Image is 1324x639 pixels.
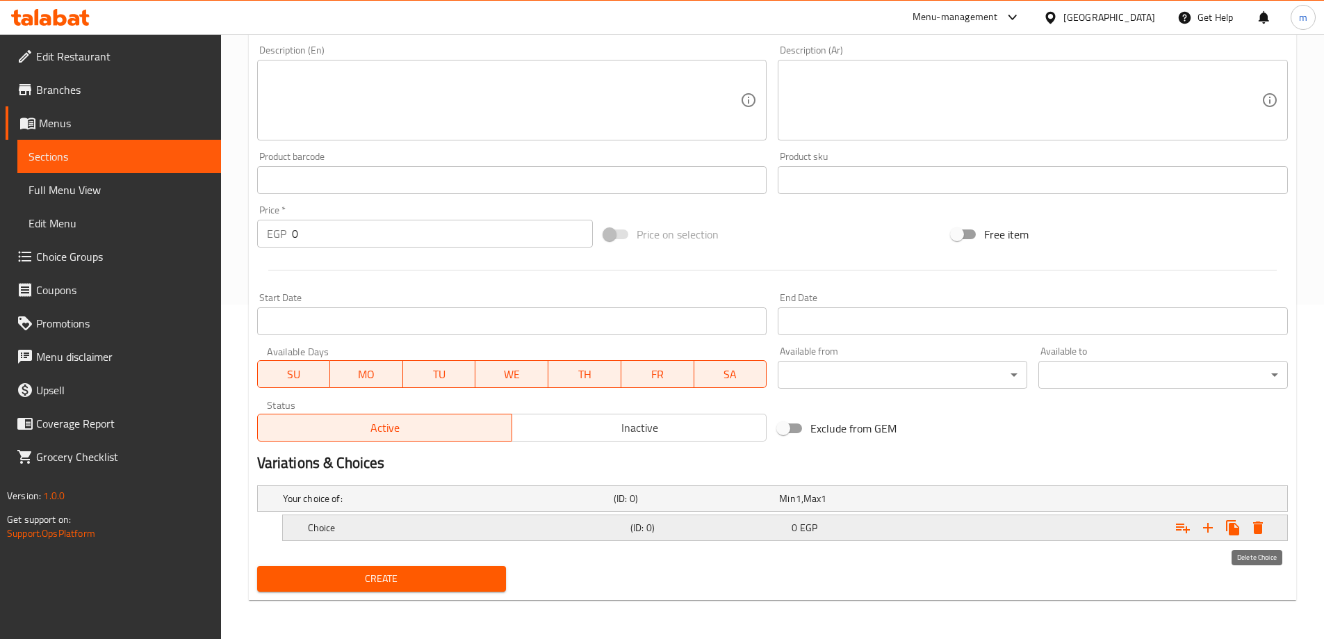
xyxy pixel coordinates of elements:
p: EGP [267,225,286,242]
span: Branches [36,81,210,98]
span: Sections [28,148,210,165]
span: FR [627,364,689,385]
h5: (ID: 0) [630,521,786,535]
span: Choice Groups [36,248,210,265]
span: TU [409,364,471,385]
a: Choice Groups [6,240,221,273]
span: Create [268,570,496,588]
span: Exclude from GEM [810,420,897,437]
div: ​ [778,361,1027,389]
span: SA [700,364,762,385]
a: Coupons [6,273,221,307]
input: Please enter product barcode [257,166,767,194]
button: TH [548,360,621,388]
span: Max [803,490,821,508]
button: Inactive [512,414,767,442]
button: WE [475,360,548,388]
h5: Your choice of: [283,492,608,505]
span: Min [779,490,795,508]
span: Inactive [518,418,761,438]
button: Active [257,414,512,442]
a: Upsell [6,373,221,407]
span: TH [554,364,616,385]
input: Please enter product sku [778,166,1288,194]
a: Coverage Report [6,407,221,440]
div: , [779,492,939,505]
span: MO [336,364,398,385]
a: Grocery Checklist [6,440,221,474]
span: Promotions [36,315,210,332]
a: Branches [6,73,221,106]
button: Add new choice [1195,515,1220,540]
span: Upsell [36,382,210,398]
button: FR [621,360,694,388]
div: Expand [258,486,1287,511]
span: SU [263,364,325,385]
span: Active [263,418,507,438]
span: Coverage Report [36,415,210,432]
span: Free item [984,226,1029,243]
button: TU [403,360,476,388]
div: ​ [1038,361,1288,389]
span: Full Menu View [28,181,210,198]
div: Menu-management [913,9,998,26]
span: 1 [821,490,826,508]
a: Full Menu View [17,173,221,207]
a: Support.OpsPlatform [7,524,95,542]
span: Menu disclaimer [36,348,210,365]
div: [GEOGRAPHIC_DATA] [1063,10,1155,25]
a: Edit Menu [17,207,221,240]
span: 0 [792,519,797,537]
button: SA [694,360,767,388]
span: WE [481,364,543,385]
span: Price on selection [637,226,719,243]
a: Promotions [6,307,221,340]
button: Clone new choice [1220,515,1245,540]
button: Create [257,566,507,592]
span: m [1299,10,1307,25]
a: Edit Restaurant [6,40,221,73]
h5: Choice [308,521,625,535]
a: Menus [6,106,221,140]
button: MO [330,360,403,388]
a: Sections [17,140,221,173]
a: Menu disclaimer [6,340,221,373]
span: Edit Menu [28,215,210,232]
span: Edit Restaurant [36,48,210,65]
span: Get support on: [7,510,71,528]
span: Coupons [36,282,210,298]
span: 1 [796,490,801,508]
div: Expand [283,515,1287,540]
span: Menus [39,115,210,131]
span: Grocery Checklist [36,448,210,465]
button: SU [257,360,331,388]
button: Add choice group [1170,515,1195,540]
span: Version: [7,487,41,505]
span: 1.0.0 [43,487,65,505]
input: Please enter price [292,220,594,248]
span: EGP [800,519,817,537]
h2: Variations & Choices [257,453,1288,474]
h5: (ID: 0) [614,492,774,505]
